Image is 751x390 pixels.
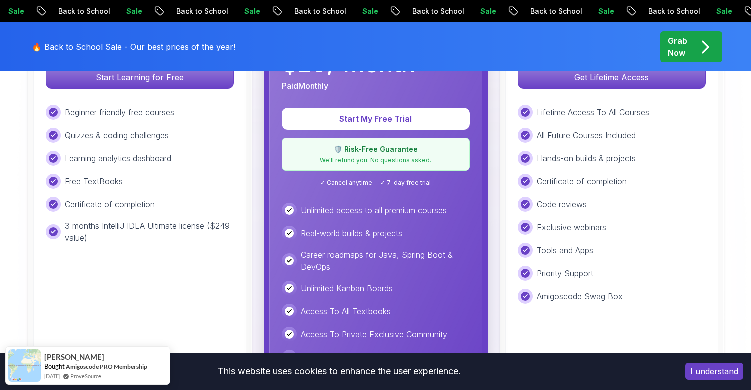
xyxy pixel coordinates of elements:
[347,6,379,16] p: Sale
[70,372,101,380] a: ProveSource
[294,113,458,125] p: Start My Free Trial
[320,179,372,187] span: ✓ Cancel anytime
[65,198,155,210] p: Certificate of completion
[8,360,670,382] div: This website uses cookies to enhance the user experience.
[161,6,229,16] p: Back to School
[537,129,636,141] p: All Future Courses Included
[65,175,123,187] p: Free TextBooks
[537,244,593,256] p: Tools and Apps
[301,351,461,363] p: Priority Selection For Amigoscode Academy
[111,6,143,16] p: Sale
[282,52,415,76] p: $ 29 / Month
[537,106,649,118] p: Lifetime Access To All Courses
[282,80,328,92] p: Paid Monthly
[44,362,65,370] span: Bought
[65,220,234,244] p: 3 months IntelliJ IDEA Ultimate license ($249 value)
[537,198,587,210] p: Code reviews
[301,305,391,317] p: Access To All Textbooks
[282,108,470,130] button: Start My Free Trial
[46,66,233,88] p: Start Learning for Free
[65,152,171,164] p: Learning analytics dashboard
[301,204,447,216] p: Unlimited access to all premium courses
[46,66,234,89] button: Start Learning for Free
[282,114,470,124] a: Start My Free Trial
[43,6,111,16] p: Back to School
[701,6,733,16] p: Sale
[518,66,706,89] button: Get Lifetime Access
[65,129,169,141] p: Quizzes & coding challenges
[301,282,393,294] p: Unlimited Kanban Boards
[8,349,41,382] img: provesource social proof notification image
[301,227,402,239] p: Real-world builds & projects
[65,106,174,118] p: Beginner friendly free courses
[397,6,465,16] p: Back to School
[279,6,347,16] p: Back to School
[537,267,593,279] p: Priority Support
[46,72,234,82] a: Start Learning for Free
[537,290,623,302] p: Amigoscode Swag Box
[537,152,636,164] p: Hands-on builds & projects
[380,179,431,187] span: ✓ 7-day free trial
[685,363,743,380] button: Accept cookies
[32,41,235,53] p: 🔥 Back to School Sale - Our best prices of the year!
[288,144,463,154] p: 🛡️ Risk-Free Guarantee
[537,221,606,233] p: Exclusive webinars
[288,156,463,164] p: We'll refund you. No questions asked.
[633,6,701,16] p: Back to School
[583,6,615,16] p: Sale
[44,372,60,380] span: [DATE]
[229,6,261,16] p: Sale
[518,72,706,82] a: Get Lifetime Access
[537,175,627,187] p: Certificate of completion
[518,66,705,88] p: Get Lifetime Access
[515,6,583,16] p: Back to School
[668,35,687,59] p: Grab Now
[66,363,147,370] a: Amigoscode PRO Membership
[301,249,470,273] p: Career roadmaps for Java, Spring Boot & DevOps
[465,6,497,16] p: Sale
[301,328,447,340] p: Access To Private Exclusive Community
[44,353,104,361] span: [PERSON_NAME]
